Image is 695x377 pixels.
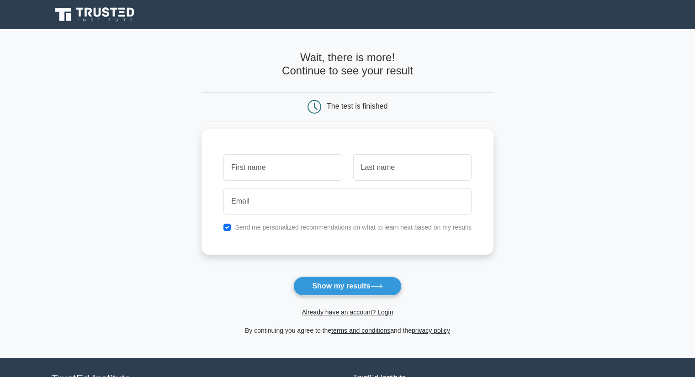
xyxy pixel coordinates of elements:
[302,309,393,316] a: Already have an account? Login
[331,327,390,334] a: terms and conditions
[223,154,342,181] input: First name
[353,154,472,181] input: Last name
[412,327,450,334] a: privacy policy
[327,102,387,110] div: The test is finished
[202,51,493,78] h4: Wait, there is more! Continue to see your result
[196,325,499,336] div: By continuing you agree to the and the
[223,188,472,215] input: Email
[235,224,472,231] label: Send me personalized recommendations on what to learn next based on my results
[293,277,401,296] button: Show my results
